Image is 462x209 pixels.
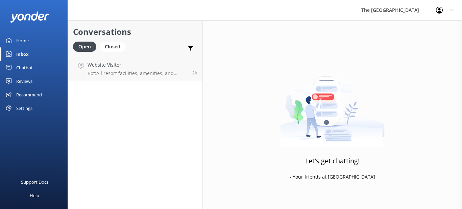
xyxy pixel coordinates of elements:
[290,173,375,181] p: - Your friends at [GEOGRAPHIC_DATA]
[192,70,197,76] span: Sep 10 2025 08:26pm (UTC -10:00) Pacific/Honolulu
[100,42,125,52] div: Closed
[16,88,42,101] div: Recommend
[16,61,33,74] div: Chatbot
[88,70,187,76] p: Bot: All resort facilities, amenities, and services, including SpaPolynesia, are reserved exclusi...
[73,42,96,52] div: Open
[16,47,29,61] div: Inbox
[305,156,360,166] h3: Let's get chatting!
[16,101,32,115] div: Settings
[100,43,129,50] a: Closed
[21,175,48,189] div: Support Docs
[10,11,49,23] img: yonder-white-logo.png
[30,189,39,202] div: Help
[73,25,197,38] h2: Conversations
[16,34,29,47] div: Home
[73,43,100,50] a: Open
[16,74,32,88] div: Reviews
[88,61,187,69] h4: Website Visitor
[68,56,202,81] a: Website VisitorBot:All resort facilities, amenities, and services, including SpaPolynesia, are re...
[280,62,385,147] img: artwork of a man stealing a conversation from at giant smartphone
